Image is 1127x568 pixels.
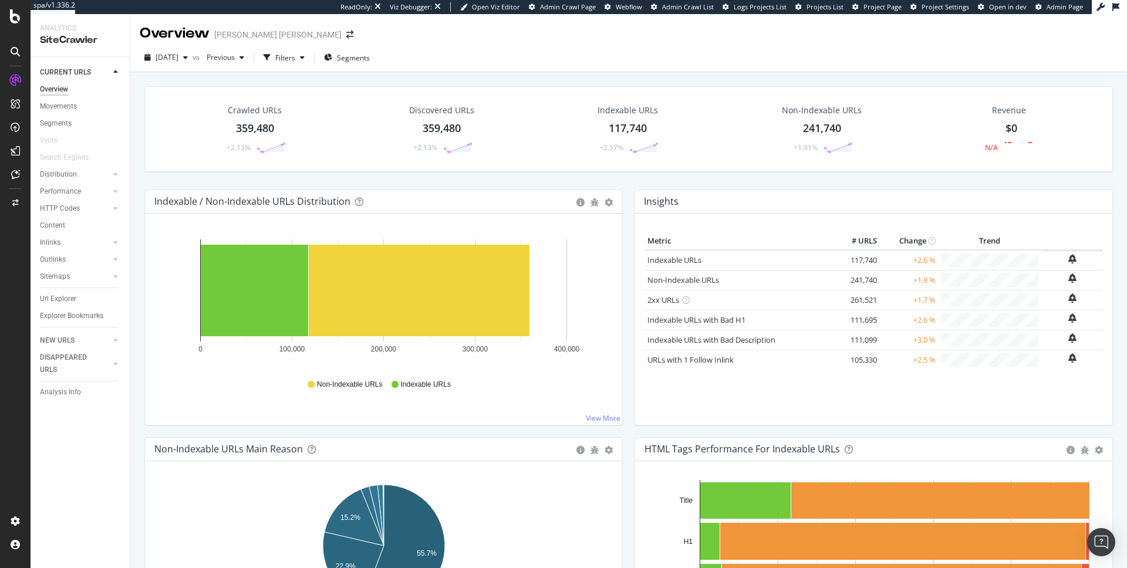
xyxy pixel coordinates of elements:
td: +1.9 % [880,270,939,290]
div: gear [605,198,613,207]
div: 359,480 [423,121,461,136]
a: Content [40,219,122,232]
a: Inlinks [40,236,110,249]
div: bug [1081,446,1089,454]
text: 400,000 [554,345,580,353]
div: Viz Debugger: [390,2,432,12]
div: bug [591,198,599,207]
div: Non-Indexable URLs [782,104,862,116]
span: Admin Crawl Page [540,2,596,11]
div: Explorer Bookmarks [40,310,103,322]
a: Open Viz Editor [460,2,520,12]
span: 2025 Jul. 21st [156,52,178,62]
div: Outlinks [40,253,66,266]
div: +2.13% [413,143,437,153]
a: Analysis Info [40,386,122,398]
div: Distribution [40,168,77,181]
div: bell-plus [1068,333,1077,343]
div: circle-info [1067,446,1075,454]
div: Movements [40,100,77,113]
div: Overview [140,23,210,43]
div: Analytics [40,23,120,33]
a: Url Explorer [40,293,122,305]
div: Discovered URLs [409,104,474,116]
div: Performance [40,185,81,198]
td: 117,740 [833,250,880,271]
div: circle-info [576,198,585,207]
span: Open in dev [989,2,1027,11]
div: DISAPPEARED URLS [40,351,99,376]
div: Inlinks [40,236,60,249]
span: Non-Indexable URLs [317,380,382,390]
a: Performance [40,185,110,198]
span: Admin Page [1047,2,1083,11]
td: 105,330 [833,350,880,370]
button: Filters [259,48,309,67]
th: Change [880,232,939,250]
a: Logs Projects List [723,2,787,12]
div: Non-Indexable URLs Main Reason [154,443,303,455]
span: Project Page [863,2,902,11]
td: +2.5 % [880,350,939,370]
a: Webflow [605,2,642,12]
a: Outlinks [40,253,110,266]
a: Movements [40,100,122,113]
td: +2.6 % [880,310,939,330]
td: +1.7 % [880,290,939,310]
span: Revenue [992,104,1026,116]
div: +1.91% [794,143,818,153]
div: Segments [40,117,72,130]
div: SiteCrawler [40,33,120,47]
div: bell-plus [1068,353,1077,363]
button: Segments [319,48,374,67]
div: +2.13% [227,143,251,153]
th: # URLS [833,232,880,250]
a: NEW URLS [40,334,110,347]
div: Indexable URLs [598,104,658,116]
button: Previous [202,48,249,67]
div: Overview [40,83,68,96]
div: Url Explorer [40,293,76,305]
div: Filters [275,53,295,63]
th: Trend [939,232,1041,250]
a: Indexable URLs [647,255,701,265]
a: DISAPPEARED URLS [40,351,110,376]
div: gear [605,446,613,454]
a: Visits [40,134,69,147]
a: Sitemaps [40,271,110,283]
div: 359,480 [236,121,274,136]
div: CURRENT URLS [40,66,91,79]
div: +2.57% [599,143,623,153]
td: 111,099 [833,330,880,350]
span: Project Settings [922,2,969,11]
a: Admin Page [1035,2,1083,12]
a: Overview [40,83,122,96]
text: 300,000 [463,345,488,353]
a: Indexable URLs with Bad H1 [647,315,745,325]
div: circle-info [576,446,585,454]
div: bell-plus [1068,293,1077,303]
div: bell-plus [1068,273,1077,283]
text: H1 [684,537,693,546]
a: Project Settings [910,2,969,12]
a: Open in dev [978,2,1027,12]
div: Content [40,219,65,232]
div: ReadOnly: [340,2,372,12]
td: +3.0 % [880,330,939,350]
td: 261,521 [833,290,880,310]
text: 100,000 [279,345,305,353]
div: Visits [40,134,58,147]
svg: A chart. [154,232,613,368]
div: bug [591,446,599,454]
div: Crawled URLs [228,104,282,116]
span: Segments [337,53,370,63]
th: Metric [645,232,833,250]
a: URLs with 1 Follow Inlink [647,354,734,365]
a: CURRENT URLS [40,66,110,79]
text: Title [680,496,693,505]
span: $0 [1005,121,1017,135]
div: [PERSON_NAME] [PERSON_NAME] [214,29,342,40]
text: 0 [198,345,203,353]
h4: Insights [644,194,679,209]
